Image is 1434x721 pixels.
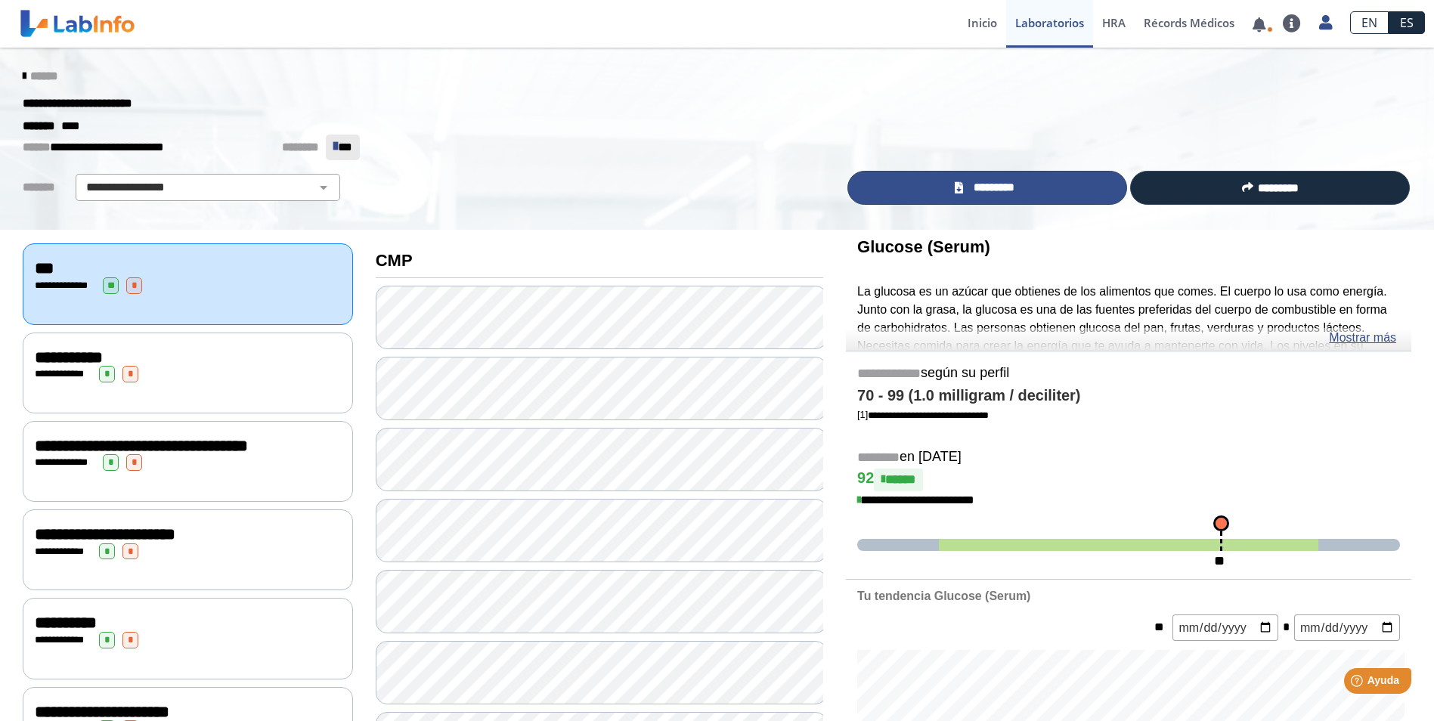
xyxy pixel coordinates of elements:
span: HRA [1102,15,1126,30]
h5: según su perfil [857,365,1400,382]
h4: 92 [857,469,1400,491]
h4: 70 - 99 (1.0 milligram / deciliter) [857,387,1400,405]
a: ES [1389,11,1425,34]
h5: en [DATE] [857,449,1400,466]
b: CMP [376,251,413,270]
iframe: Help widget launcher [1299,662,1417,704]
a: [1] [857,409,989,420]
a: EN [1350,11,1389,34]
input: mm/dd/yyyy [1294,614,1400,641]
input: mm/dd/yyyy [1172,614,1278,641]
b: Glucose (Serum) [857,237,990,256]
b: Tu tendencia Glucose (Serum) [857,589,1030,602]
a: Mostrar más [1329,329,1396,347]
p: La glucosa es un azúcar que obtienes de los alimentos que comes. El cuerpo lo usa como energía. J... [857,283,1400,391]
